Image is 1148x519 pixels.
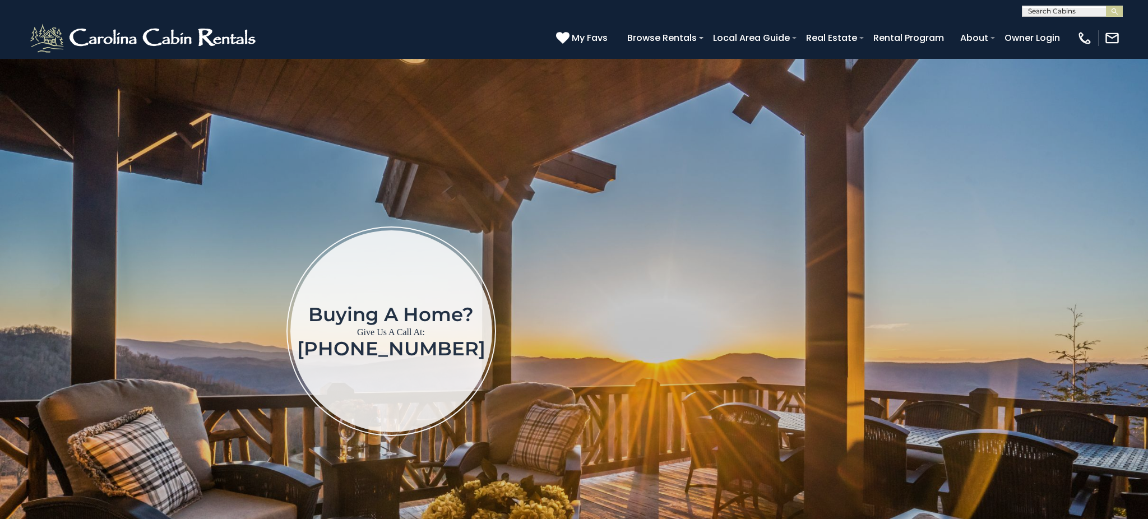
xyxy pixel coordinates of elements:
[297,304,485,325] h1: Buying a home?
[1104,30,1120,46] img: mail-regular-white.png
[556,31,610,45] a: My Favs
[572,31,608,45] span: My Favs
[868,28,950,48] a: Rental Program
[999,28,1066,48] a: Owner Login
[297,337,485,360] a: [PHONE_NUMBER]
[955,28,994,48] a: About
[297,325,485,340] p: Give Us A Call At:
[622,28,702,48] a: Browse Rentals
[1077,30,1093,46] img: phone-regular-white.png
[800,28,863,48] a: Real Estate
[707,28,795,48] a: Local Area Guide
[28,21,261,55] img: White-1-2.png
